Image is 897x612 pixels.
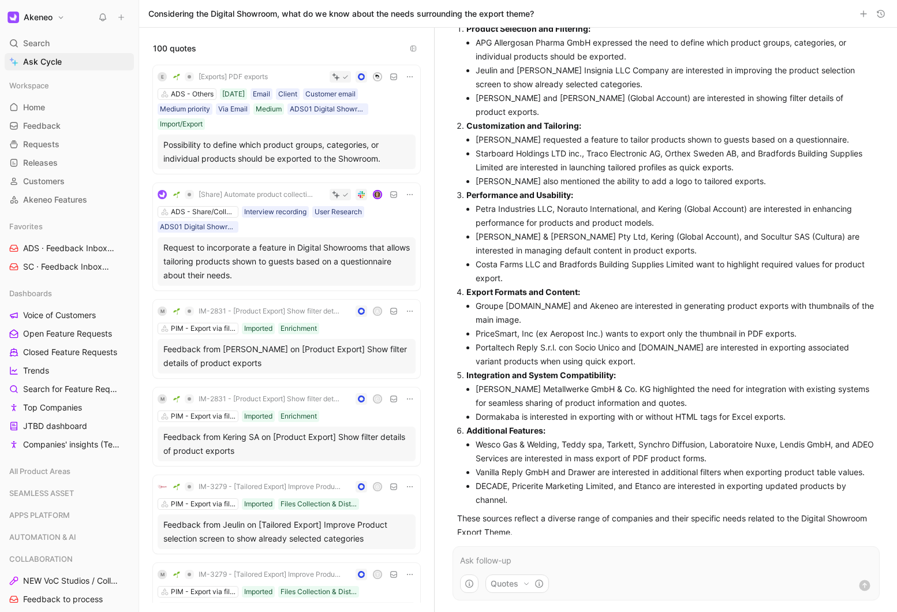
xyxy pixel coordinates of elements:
[5,173,134,190] a: Customers
[476,91,875,119] li: [PERSON_NAME] and [PERSON_NAME] (Global Account) are interested in showing filter details of prod...
[476,133,875,147] li: [PERSON_NAME] requested a feature to tailor products shown to guests based on a questionnaire.
[160,118,203,130] div: Import/Export
[476,64,875,91] li: Jeulin and [PERSON_NAME] Insignia LLC Company are interested in improving the product selection s...
[222,88,245,100] div: [DATE]
[476,230,875,258] li: [PERSON_NAME] & [PERSON_NAME] Pty Ltd, Kering (Global Account), and Socultur SAS (Cultura) are in...
[158,482,167,491] img: logo
[466,287,580,297] strong: Export Formats and Content:
[5,285,134,453] div: DashboardsVoice of CustomersOpen Feature RequestsClosed Feature RequestsTrendsSearch for Feature ...
[199,72,268,81] span: [Exports] PDF exports
[244,586,272,598] div: Imported
[466,370,616,380] strong: Integration and System Compatibility:
[466,24,590,33] strong: Product Selection and Filtering:
[466,121,581,130] strong: Customization and Tailoring:
[158,394,167,404] div: M
[24,12,53,23] h1: Akeneo
[476,479,875,507] li: DECADE, Pricerite Marketing Limited, and Etanco are interested in exporting updated products by c...
[5,362,134,379] a: Trends
[5,35,134,52] div: Search
[476,258,875,285] li: Costa Farms LLC and Bradfords Building Supplies Limited want to highlight required values for pro...
[5,550,134,568] div: COLLABORATION
[9,465,70,477] span: All Product Areas
[5,240,134,257] a: ADS · Feedback InboxDIGITAL SHOWROOM
[173,571,180,578] img: 🌱
[5,218,134,235] div: Favorites
[9,531,76,543] span: AUTOMATION & AI
[5,528,134,546] div: AUTOMATION & AI
[476,36,875,64] li: APG Allergosan Pharma GmbH expressed the need to define which product groups, categories, or indi...
[244,411,272,422] div: Imported
[163,518,410,546] div: Feedback from Jeulin on [Tailored Export] Improve Product selection screen to show already select...
[23,261,114,273] span: SC · Feedback Inbox
[23,102,45,113] span: Home
[5,436,134,453] a: Companies' insights (Test [PERSON_NAME])
[169,188,319,201] button: 🌱[Share] Automate product collections creation
[163,138,410,166] div: Possibility to define which product groups, categories, or individual products should be exported...
[153,42,196,55] span: 100 quotes
[171,586,236,598] div: PIM - Export via file (Tailored Export)
[290,103,366,115] div: ADS01 Digital Showroom
[9,509,70,521] span: APPS PLATFORM
[466,426,545,435] strong: Additional Features:
[23,439,122,450] span: Companies' insights (Test [PERSON_NAME])
[5,484,134,502] div: SEAMLESS ASSET
[148,8,534,20] h1: Considering the Digital Showroom, what do we know about the needs surrounding the export theme?
[163,342,410,370] div: Feedback from [PERSON_NAME] on [Product Export] Show filter details of product exports
[5,417,134,435] a: JTBD dashboard
[169,304,345,318] button: 🌱IM-2831 - [Product Export] Show filter details of product exports
[199,307,341,316] span: IM-2831 - [Product Export] Show filter details of product exports
[199,482,341,491] span: IM-3279 - [Tailored Export] Improve Product selection screen to show already selected categories
[158,190,167,199] img: logo
[9,288,52,299] span: Dashboards
[9,553,73,565] span: COLLABORATION
[23,309,96,321] span: Voice of Customers
[5,380,134,398] a: Search for Feature Requests
[244,323,272,334] div: Imported
[278,88,297,100] div: Client
[256,103,282,115] div: Medium
[173,483,180,490] img: 🌱
[23,194,87,206] span: Akeneo Features
[5,506,134,527] div: APPS PLATFORM
[23,594,103,605] span: Feedback to process
[466,190,573,200] strong: Performance and Usability:
[374,483,382,491] div: G
[476,147,875,174] li: Starboard Holdings LTD inc., Traco Electronic AG, Orthex Sweden AB, and Bradfords Building Suppli...
[5,528,134,549] div: AUTOMATION & AI
[374,191,382,199] img: avatar
[169,392,345,406] button: 🌱IM-2831 - [Product Export] Show filter details of product exports
[485,574,549,593] button: Quotes
[199,570,341,579] span: IM-3279 - [Tailored Export] Improve Product selection screen to show already selected categories
[173,191,180,198] img: 🌱
[476,382,875,410] li: [PERSON_NAME] Metallwerke GmbH & Co. KG highlighted the need for integration with existing system...
[476,438,875,465] li: Wesco Gas & Welding, Teddy spa, Tarkett, Synchro Diffusion, Laboratoire Nuxe, Lendis GmbH, and AD...
[23,575,120,587] span: NEW VoC Studios / Collaboration
[169,480,345,494] button: 🌱IM-3279 - [Tailored Export] Improve Product selection screen to show already selected categories
[171,88,214,100] div: ADS - Others
[23,346,117,358] span: Closed Feature Requests
[9,487,74,499] span: SEAMLESS ASSET
[23,157,58,169] span: Releases
[457,512,875,539] p: These sources reflect a diverse range of companies and their specific needs related to the Digita...
[171,323,236,334] div: PIM - Export via file (Tailored Export)
[171,411,236,422] div: PIM - Export via file (Tailored Export)
[281,586,357,598] div: Files Collection & Distribution
[23,176,65,187] span: Customers
[374,73,382,81] img: avatar
[5,506,134,524] div: APPS PLATFORM
[173,308,180,315] img: 🌱
[9,221,43,232] span: Favorites
[23,383,119,395] span: Search for Feature Requests
[244,498,272,510] div: Imported
[374,395,382,403] div: C
[5,136,134,153] a: Requests
[476,299,875,327] li: Groupe [DOMAIN_NAME] and Akeneo are interested in generating product exports with thumbnails of t...
[158,570,167,579] div: M
[5,191,134,208] a: Akeneo Features
[23,139,59,150] span: Requests
[281,411,317,422] div: Enrichment
[5,154,134,171] a: Releases
[5,99,134,116] a: Home
[5,77,134,94] div: Workspace
[476,202,875,230] li: Petra Industries LLC, Norauto International, and Kering (Global Account) are interested in enhanc...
